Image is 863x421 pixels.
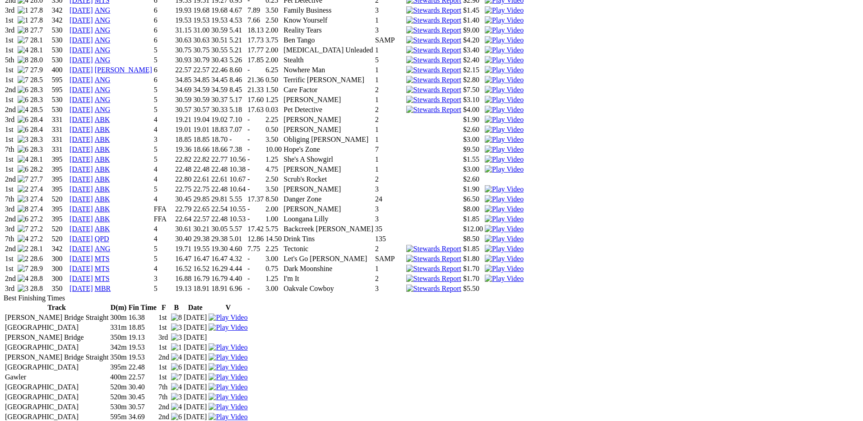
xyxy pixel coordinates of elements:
a: [DATE] [70,275,93,282]
a: ABK [95,175,110,183]
img: Play Video [485,215,524,223]
td: 30.51 [211,36,228,45]
img: 8 [171,313,182,322]
img: 4 [18,275,28,283]
a: View replay [485,275,524,282]
a: ANG [95,86,111,94]
td: 530 [51,56,69,65]
td: 19.53 [211,16,228,25]
a: View replay [485,46,524,54]
img: 4 [171,353,182,361]
img: Play Video [485,76,524,84]
img: Play Video [485,195,524,203]
a: View replay [209,403,247,411]
td: 31.00 [193,26,210,35]
img: 3 [18,285,28,293]
td: 1 [375,16,405,25]
img: 6 [18,116,28,124]
td: 6 [153,6,174,15]
td: 31.15 [175,26,192,35]
img: Play Video [209,403,247,411]
img: Play Video [485,275,524,283]
a: ANG [95,76,111,84]
td: $2.15 [463,65,483,75]
a: [DATE] [70,16,93,24]
a: View replay [485,86,524,94]
a: ABK [95,225,110,233]
a: [DATE] [70,136,93,143]
a: [DATE] [70,46,93,54]
img: 6 [171,363,182,371]
td: 6 [153,36,174,45]
a: MTS [95,255,110,262]
td: 2.00 [265,26,282,35]
a: View replay [485,235,524,243]
td: 28.1 [30,46,51,55]
img: 4 [18,155,28,164]
td: 27.8 [30,6,51,15]
img: Play Video [485,136,524,144]
a: View replay [485,185,524,193]
a: MTS [95,265,110,272]
a: ANG [95,96,111,103]
a: View replay [209,373,247,381]
td: 2.00 [265,56,282,65]
a: View replay [485,165,524,173]
img: Play Video [485,126,524,134]
img: Play Video [209,313,247,322]
a: [DATE] [70,285,93,292]
img: 6 [18,96,28,104]
a: View replay [209,343,247,351]
img: 1 [171,343,182,351]
td: SAMP [375,36,405,45]
img: 3 [171,323,182,332]
td: 530 [51,36,69,45]
img: Stewards Report [406,106,461,114]
td: 7.89 [247,6,264,15]
a: ABK [95,155,110,163]
a: View replay [485,255,524,262]
td: 28.1 [30,36,51,45]
td: 5.41 [229,26,246,35]
td: Family Business [283,6,374,15]
a: ABK [95,145,110,153]
a: View replay [209,413,247,421]
img: Stewards Report [406,245,461,253]
td: 30.63 [193,36,210,45]
img: 6 [18,145,28,154]
a: ANG [95,16,111,24]
td: 2.50 [265,16,282,25]
img: 7 [18,36,28,44]
img: 3 [18,136,28,144]
img: 6 [18,165,28,173]
a: View replay [485,26,524,34]
a: View replay [485,36,524,44]
img: Play Video [209,343,247,351]
img: 1 [18,6,28,14]
td: 4.53 [229,16,246,25]
a: MTS [95,275,110,282]
a: View replay [485,16,524,24]
td: 30.79 [193,56,210,65]
td: Reality Tears [283,26,374,35]
td: 27.9 [30,65,51,75]
td: 342 [51,6,69,15]
a: QPD [95,235,109,243]
a: View replay [485,245,524,253]
img: Play Video [209,413,247,421]
a: View replay [485,56,524,64]
a: [DATE] [70,245,93,253]
img: Play Video [209,383,247,391]
img: Play Video [485,155,524,164]
img: Stewards Report [406,96,461,104]
img: Play Video [485,26,524,34]
img: Stewards Report [406,86,461,94]
a: ABK [95,126,110,133]
td: 4.67 [229,6,246,15]
td: 27.8 [30,16,51,25]
td: 400 [51,65,69,75]
img: Play Video [485,235,524,243]
a: ABK [95,136,110,143]
td: 3 [375,6,405,15]
img: 4 [18,106,28,114]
